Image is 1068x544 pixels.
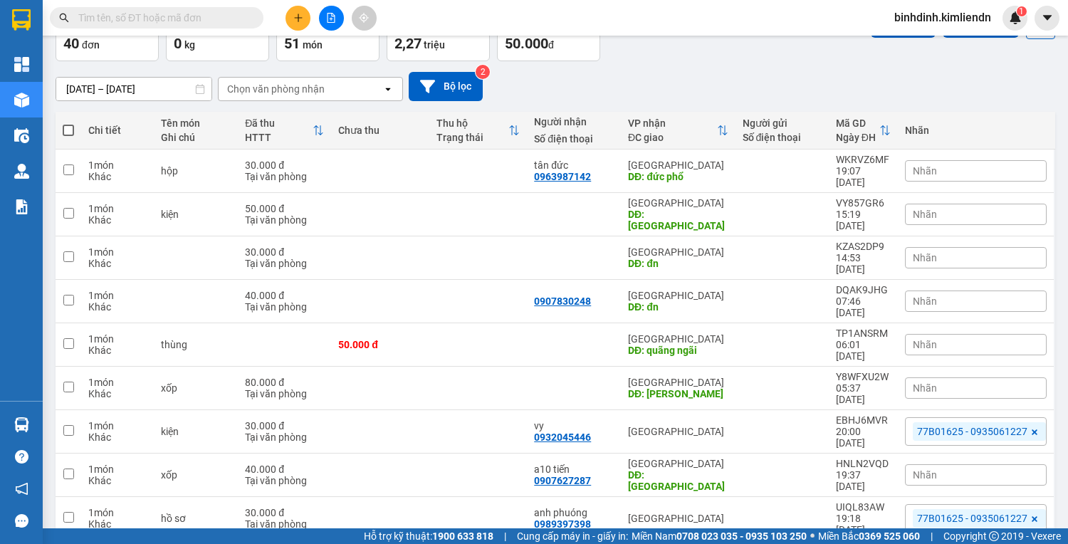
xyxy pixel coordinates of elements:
div: 40.000 đ [245,290,324,301]
div: xốp [161,382,231,394]
div: Khác [88,258,147,269]
div: [GEOGRAPHIC_DATA] [628,426,728,437]
div: Tại văn phòng [245,388,324,399]
div: 19:18 [DATE] [836,513,891,535]
button: Bộ lọc [409,72,483,101]
span: plus [293,13,303,23]
img: solution-icon [14,199,29,214]
span: Nhãn [913,469,937,481]
div: xốp [161,469,231,481]
div: DĐ: đn [628,301,728,313]
div: Y8WFXU2W [836,371,891,382]
span: caret-down [1041,11,1054,24]
div: Khác [88,301,147,313]
span: 50.000 [505,35,548,52]
div: hộp [161,165,231,177]
div: Mã GD [836,117,879,129]
img: logo-vxr [12,9,31,31]
div: 1 món [88,246,147,258]
div: 1 món [88,377,147,388]
strong: 0369 525 060 [859,530,920,542]
span: đơn [82,39,100,51]
sup: 1 [1017,6,1027,16]
button: aim [352,6,377,31]
div: Người nhận [534,116,614,127]
span: triệu [424,39,445,51]
span: Nhãn [913,209,937,220]
span: 1 [1019,6,1024,16]
div: 1 món [88,464,147,475]
div: Khác [88,345,147,356]
span: message [15,514,28,528]
sup: 2 [476,65,490,79]
div: Ghi chú [161,132,231,143]
span: search [59,13,69,23]
span: binhdinh.kimliendn [883,9,1002,26]
div: Khác [88,171,147,182]
div: 1 món [88,333,147,345]
div: DĐ: quãng ngãi [628,345,728,356]
div: Chưa thu [338,125,422,136]
div: UIQL83AW [836,501,891,513]
span: Hỗ trợ kỹ thuật: [364,528,493,544]
span: Nhãn [913,252,937,263]
div: 15:19 [DATE] [836,209,891,231]
div: DĐ: đn [628,258,728,269]
div: a10 tiến [534,464,614,475]
div: Tại văn phòng [245,258,324,269]
div: 14:53 [DATE] [836,252,891,275]
div: 07:46 [DATE] [836,295,891,318]
div: Trạng thái [436,132,509,143]
span: Miền Nam [632,528,807,544]
div: 1 món [88,203,147,214]
div: 0989397398 [534,518,591,530]
div: 06:01 [DATE] [836,339,891,362]
div: [GEOGRAPHIC_DATA] [628,333,728,345]
th: Toggle SortBy [829,112,898,150]
div: kiện [161,209,231,220]
div: Nhãn [905,125,1047,136]
div: DĐ: tam giang [628,388,728,399]
div: 1 món [88,420,147,431]
div: 1 món [88,507,147,518]
div: kiện [161,426,231,437]
div: 40.000 đ [245,464,324,475]
div: 50.000 đ [245,203,324,214]
img: warehouse-icon [14,417,29,432]
div: KZAS2DP9 [836,241,891,252]
div: hồ sơ [161,513,231,524]
div: Tại văn phòng [245,475,324,486]
div: VP nhận [628,117,717,129]
svg: open [382,83,394,95]
span: file-add [326,13,336,23]
div: EBHJ6MVR [836,414,891,426]
div: Ngày ĐH [836,132,879,143]
img: warehouse-icon [14,164,29,179]
input: Tìm tên, số ĐT hoặc mã đơn [78,10,246,26]
div: Thu hộ [436,117,509,129]
div: Khác [88,518,147,530]
span: 51 [284,35,300,52]
span: Nhãn [913,295,937,307]
div: [GEOGRAPHIC_DATA] [628,513,728,524]
span: Nhãn [913,382,937,394]
div: Số điện thoại [534,133,614,145]
div: Chi tiết [88,125,147,136]
div: Tại văn phòng [245,301,324,313]
strong: 1900 633 818 [432,530,493,542]
span: | [931,528,933,544]
button: file-add [319,6,344,31]
div: 0907830248 [534,295,591,307]
span: Miền Bắc [818,528,920,544]
div: Tại văn phòng [245,171,324,182]
th: Toggle SortBy [621,112,735,150]
div: Khác [88,388,147,399]
div: VY857GR6 [836,197,891,209]
div: 05:37 [DATE] [836,382,891,405]
div: DĐ: đức phổ [628,171,728,182]
img: icon-new-feature [1009,11,1022,24]
div: Người gửi [743,117,822,129]
div: 0932045446 [534,431,591,443]
div: HNLN2VQD [836,458,891,469]
div: 1 món [88,290,147,301]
